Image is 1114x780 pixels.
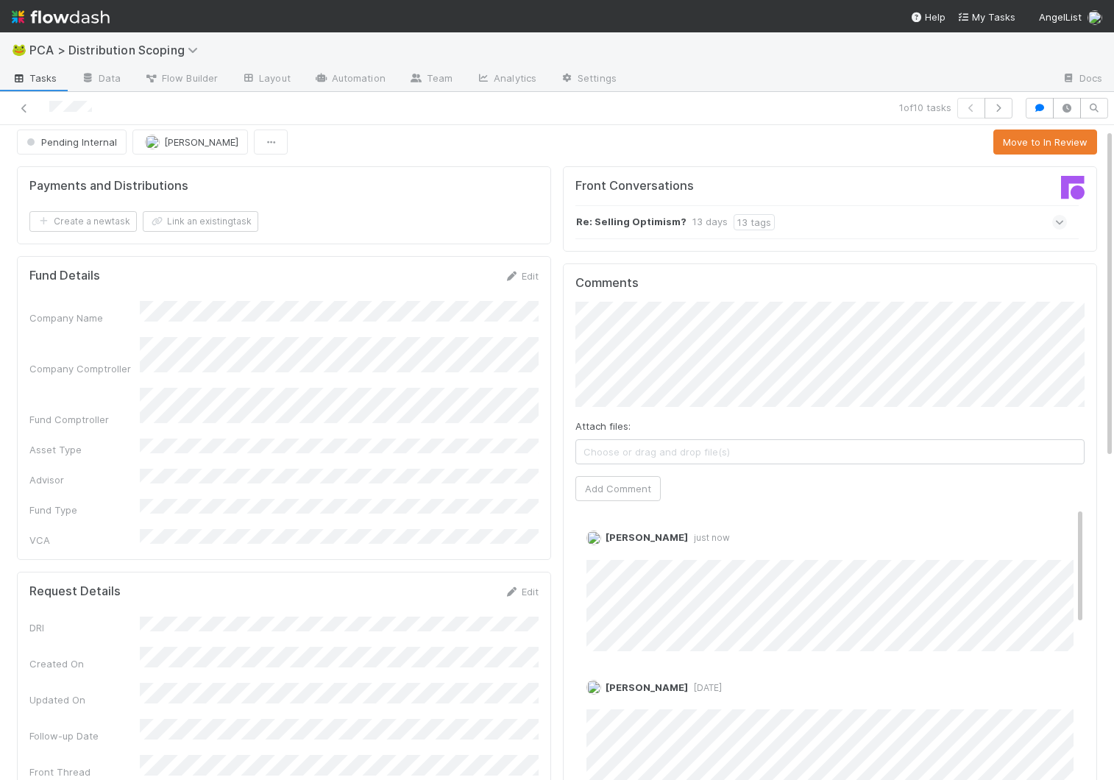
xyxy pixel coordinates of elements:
[29,765,140,779] div: Front Thread
[12,4,110,29] img: logo-inverted-e16ddd16eac7371096b0.svg
[576,440,1084,464] span: Choose or drag and drop file(s)
[12,71,57,85] span: Tasks
[302,68,397,91] a: Automation
[688,682,722,693] span: [DATE]
[29,503,140,517] div: Fund Type
[692,214,728,230] div: 13 days
[69,68,132,91] a: Data
[910,10,946,24] div: Help
[29,533,140,547] div: VCA
[132,68,230,91] a: Flow Builder
[548,68,628,91] a: Settings
[586,680,601,695] img: avatar_5d1523cf-d377-42ee-9d1c-1d238f0f126b.png
[29,269,100,283] h5: Fund Details
[17,130,127,155] button: Pending Internal
[575,476,661,501] button: Add Comment
[29,311,140,325] div: Company Name
[606,681,688,693] span: [PERSON_NAME]
[29,412,140,427] div: Fund Comptroller
[575,276,1085,291] h5: Comments
[1088,10,1102,25] img: avatar_5d1523cf-d377-42ee-9d1c-1d238f0f126b.png
[504,270,539,282] a: Edit
[29,442,140,457] div: Asset Type
[145,135,160,149] img: avatar_ad9da010-433a-4b4a-a484-836c288de5e1.png
[164,136,238,148] span: [PERSON_NAME]
[29,584,121,599] h5: Request Details
[688,532,730,543] span: just now
[957,10,1015,24] a: My Tasks
[464,68,548,91] a: Analytics
[132,130,248,155] button: [PERSON_NAME]
[957,11,1015,23] span: My Tasks
[576,214,687,230] strong: Re: Selling Optimism?
[29,620,140,635] div: DRI
[29,656,140,671] div: Created On
[1061,176,1085,199] img: front-logo-b4b721b83371efbadf0a.svg
[993,130,1097,155] button: Move to In Review
[24,136,117,148] span: Pending Internal
[586,531,601,545] img: avatar_5d1523cf-d377-42ee-9d1c-1d238f0f126b.png
[29,361,140,376] div: Company Comptroller
[230,68,302,91] a: Layout
[1050,68,1114,91] a: Docs
[29,728,140,743] div: Follow-up Date
[734,214,775,230] div: 13 tags
[143,211,258,232] button: Link an existingtask
[29,472,140,487] div: Advisor
[29,211,137,232] button: Create a newtask
[606,531,688,543] span: [PERSON_NAME]
[575,419,631,433] label: Attach files:
[29,43,205,57] span: PCA > Distribution Scoping
[29,179,188,194] h5: Payments and Distributions
[144,71,218,85] span: Flow Builder
[504,586,539,598] a: Edit
[29,692,140,707] div: Updated On
[397,68,464,91] a: Team
[1039,11,1082,23] span: AngelList
[899,100,951,115] span: 1 of 10 tasks
[575,179,819,194] h5: Front Conversations
[12,43,26,56] span: 🐸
